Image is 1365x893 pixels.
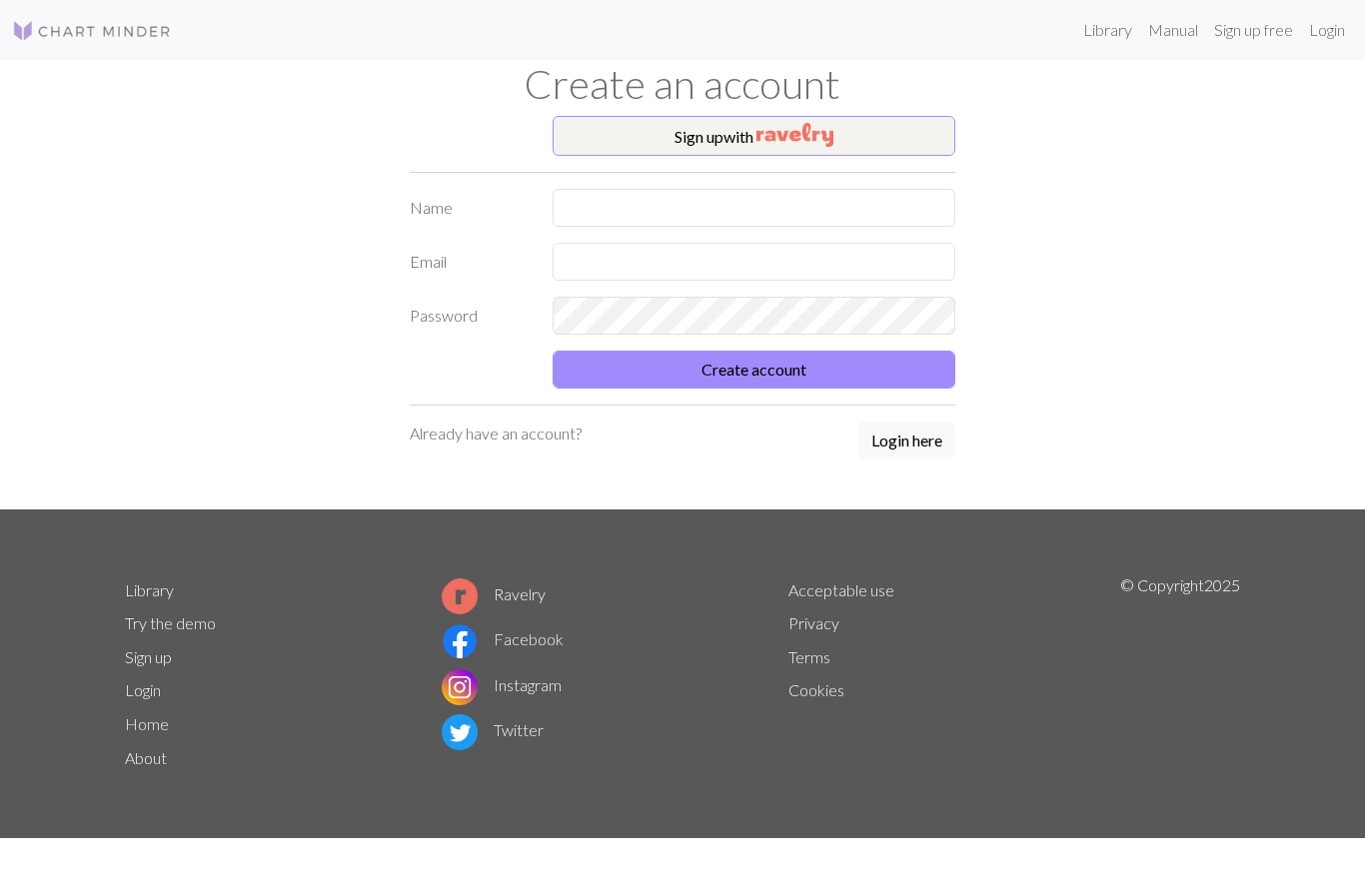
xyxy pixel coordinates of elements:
a: Facebook [442,629,564,648]
a: Instagram [442,675,562,694]
a: About [125,748,167,767]
img: Ravelry [756,123,833,147]
a: Home [125,714,169,733]
a: Sign up free [1206,10,1301,50]
img: Facebook logo [442,623,478,659]
a: Login here [858,422,955,461]
a: Cookies [788,680,844,699]
img: Twitter logo [442,714,478,750]
p: Already have an account? [410,422,582,446]
a: Login [125,680,161,699]
img: Instagram logo [442,669,478,705]
a: Library [1075,10,1140,50]
a: Library [125,580,174,599]
button: Create account [553,351,956,389]
button: Login here [858,422,955,459]
img: Ravelry logo [442,578,478,614]
label: Email [398,243,541,281]
button: Sign upwith [553,116,956,156]
a: Try the demo [125,613,216,632]
img: Logo [12,19,172,43]
a: Ravelry [442,584,546,603]
a: Terms [788,647,830,666]
a: Login [1301,10,1353,50]
h1: Create an account [113,60,1252,108]
p: © Copyright 2025 [1120,573,1240,775]
a: Privacy [788,613,839,632]
a: Manual [1140,10,1206,50]
a: Sign up [125,647,172,666]
a: Twitter [442,720,544,739]
label: Password [398,297,541,335]
label: Name [398,189,541,227]
a: Acceptable use [788,580,894,599]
